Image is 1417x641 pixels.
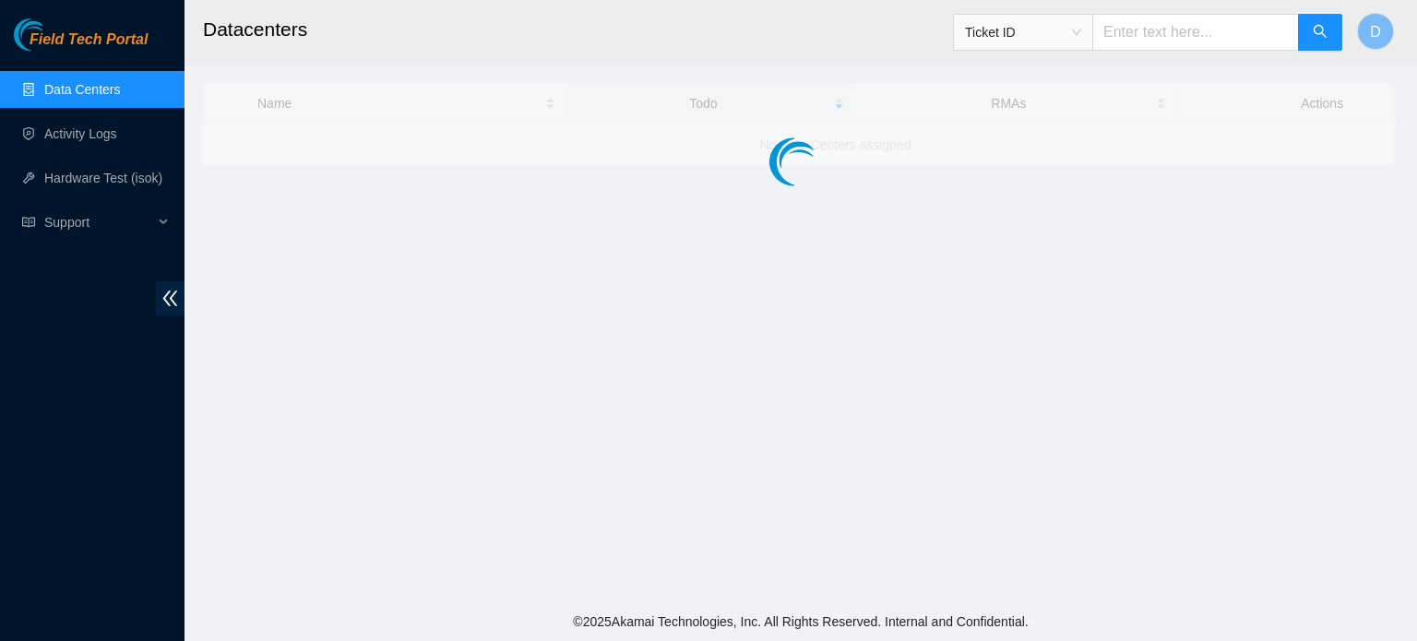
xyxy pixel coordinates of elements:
[44,126,117,141] a: Activity Logs
[1357,13,1394,50] button: D
[22,216,35,229] span: read
[1313,24,1328,42] span: search
[1092,14,1299,51] input: Enter text here...
[44,171,162,185] a: Hardware Test (isok)
[44,204,153,241] span: Support
[14,18,93,51] img: Akamai Technologies
[965,18,1081,46] span: Ticket ID
[1370,20,1381,43] span: D
[30,31,148,49] span: Field Tech Portal
[156,281,185,315] span: double-left
[14,33,148,57] a: Akamai TechnologiesField Tech Portal
[44,82,120,97] a: Data Centers
[185,602,1417,641] footer: © 2025 Akamai Technologies, Inc. All Rights Reserved. Internal and Confidential.
[1298,14,1342,51] button: search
